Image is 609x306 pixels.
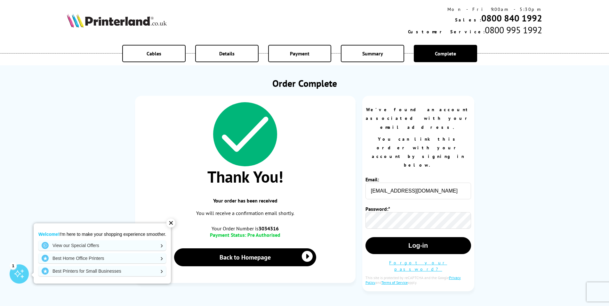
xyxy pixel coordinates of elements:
span: Payment Status: [210,232,246,238]
span: 0800 995 1992 [485,24,542,36]
a: View our Special Offers [38,240,166,251]
span: Thank You! [141,166,349,187]
div: ✕ [166,219,175,227]
p: I'm here to make your shopping experience smoother. [38,231,166,237]
p: We've found an account associated with your email address. [365,105,471,132]
img: Printerland Logo [67,13,167,28]
h1: Order Complete [135,77,474,89]
label: Email: [365,176,392,183]
a: Best Home Office Printers [38,253,166,263]
span: Your order has been received [141,197,349,204]
a: Forgot your password? [389,260,447,272]
span: Your Order Number is [141,225,349,232]
div: 1 [10,262,17,269]
span: Customer Service: [408,29,485,35]
a: 0800 840 1992 [481,12,542,24]
p: You will receive a confirmation email shortly. [141,209,349,218]
span: Complete [435,50,456,57]
div: Mon - Fri 9:00am - 5:30pm [408,6,542,12]
span: Details [219,50,235,57]
p: You can link this order with your account by signing in below. [365,135,471,170]
span: Cables [147,50,161,57]
a: Terms of Service [381,280,408,285]
button: Log-in [365,237,471,254]
label: Password:* [365,206,392,212]
a: Back to Homepage [174,248,317,266]
strong: Welcome! [38,232,60,237]
div: This site is protected by reCAPTCHA and the Google and apply. [365,275,471,285]
b: 3034316 [259,225,279,232]
span: Summary [362,50,383,57]
a: Best Printers for Small Businesses [38,266,166,276]
span: Payment [290,50,309,57]
span: Pre Authorised [247,232,280,238]
span: Sales: [455,17,481,23]
a: Privacy Policy [365,275,461,285]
